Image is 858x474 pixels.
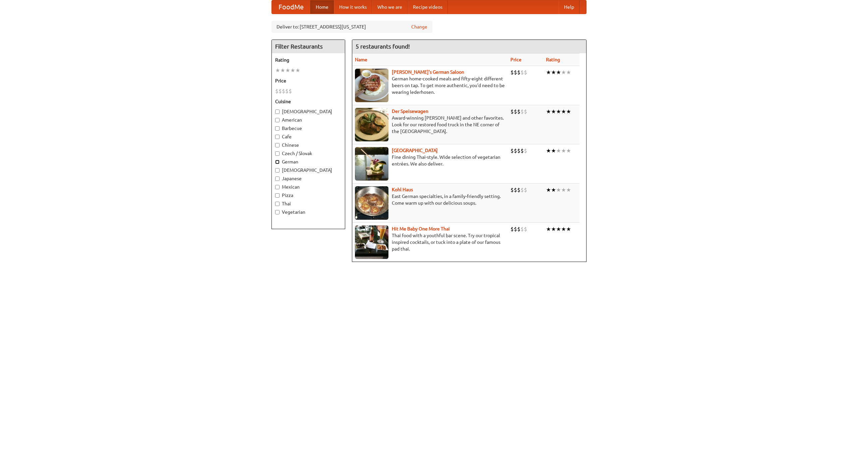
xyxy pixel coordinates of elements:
li: ★ [546,186,551,194]
p: Thai food with a youthful bar scene. Try our tropical inspired cocktails, or tuck into a plate of... [355,232,505,252]
input: American [275,118,280,122]
li: ★ [546,225,551,233]
b: [GEOGRAPHIC_DATA] [392,148,438,153]
li: ★ [551,108,556,115]
a: How it works [334,0,372,14]
p: Award-winning [PERSON_NAME] and other favorites. Look for our restored food truck in the NE corne... [355,115,505,135]
li: ★ [566,69,571,76]
img: babythai.jpg [355,225,388,259]
li: $ [514,69,517,76]
label: German [275,158,342,165]
input: [DEMOGRAPHIC_DATA] [275,110,280,114]
li: $ [517,147,520,154]
h5: Price [275,77,342,84]
a: [PERSON_NAME]'s German Saloon [392,69,464,75]
li: ★ [556,108,561,115]
img: esthers.jpg [355,69,388,102]
label: [DEMOGRAPHIC_DATA] [275,167,342,174]
label: Japanese [275,175,342,182]
input: German [275,160,280,164]
li: ★ [280,67,285,74]
label: American [275,117,342,123]
input: Thai [275,202,280,206]
input: Cafe [275,135,280,139]
li: ★ [561,186,566,194]
li: $ [517,225,520,233]
li: ★ [556,186,561,194]
li: $ [514,186,517,194]
li: ★ [561,147,566,154]
p: Fine dining Thai-style. Wide selection of vegetarian entrées. We also deliver. [355,154,505,167]
li: ★ [551,186,556,194]
li: ★ [566,147,571,154]
li: ★ [566,186,571,194]
li: $ [275,87,279,95]
li: ★ [551,225,556,233]
li: ★ [546,69,551,76]
li: ★ [275,67,280,74]
li: $ [520,69,524,76]
li: $ [282,87,285,95]
p: East German specialties, in a family-friendly setting. Come warm up with our delicious soups. [355,193,505,206]
li: ★ [290,67,295,74]
label: Chinese [275,142,342,148]
img: satay.jpg [355,147,388,181]
label: Pizza [275,192,342,199]
li: ★ [551,147,556,154]
label: Cafe [275,133,342,140]
h5: Cuisine [275,98,342,105]
li: $ [517,108,520,115]
input: Mexican [275,185,280,189]
label: Barbecue [275,125,342,132]
label: Thai [275,200,342,207]
li: $ [520,108,524,115]
li: $ [279,87,282,95]
li: $ [510,147,514,154]
h4: Filter Restaurants [272,40,345,53]
input: Czech / Slovak [275,151,280,156]
li: ★ [561,225,566,233]
input: Chinese [275,143,280,147]
div: Deliver to: [STREET_ADDRESS][US_STATE] [271,21,432,33]
li: $ [514,225,517,233]
li: ★ [546,108,551,115]
a: Der Speisewagen [392,109,428,114]
a: Name [355,57,367,62]
li: $ [510,108,514,115]
li: $ [510,186,514,194]
li: ★ [285,67,290,74]
b: Kohl Haus [392,187,413,192]
li: $ [524,108,527,115]
li: ★ [546,147,551,154]
input: Japanese [275,177,280,181]
li: ★ [556,225,561,233]
li: $ [520,147,524,154]
li: $ [289,87,292,95]
li: ★ [561,108,566,115]
a: Hit Me Baby One More Thai [392,226,450,231]
li: $ [524,225,527,233]
ng-pluralize: 5 restaurants found! [356,43,410,50]
li: $ [510,225,514,233]
h5: Rating [275,57,342,63]
a: Home [310,0,334,14]
a: Help [559,0,579,14]
li: $ [285,87,289,95]
input: [DEMOGRAPHIC_DATA] [275,168,280,173]
li: $ [524,186,527,194]
input: Vegetarian [275,210,280,214]
li: ★ [556,147,561,154]
li: ★ [566,108,571,115]
li: $ [510,69,514,76]
label: [DEMOGRAPHIC_DATA] [275,108,342,115]
a: FoodMe [272,0,310,14]
a: Rating [546,57,560,62]
a: Change [411,23,427,30]
a: Who we are [372,0,408,14]
li: $ [520,225,524,233]
label: Vegetarian [275,209,342,215]
li: $ [517,186,520,194]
